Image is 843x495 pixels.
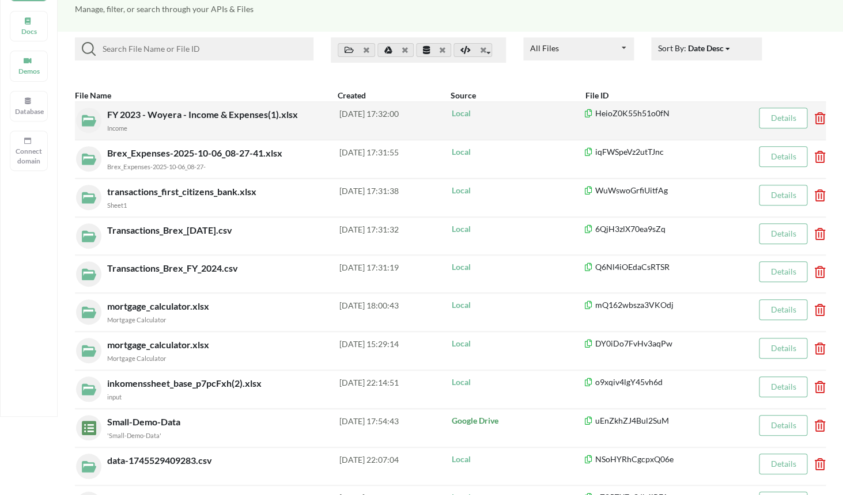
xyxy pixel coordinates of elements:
[759,261,807,282] button: Details
[76,299,96,319] img: localFileIcon.eab6d1cc.svg
[75,90,111,100] b: File Name
[107,147,285,158] span: Brex_Expenses-2025-10-06_08-27-41.xlsx
[15,106,43,116] p: Database
[76,261,96,281] img: localFileIcon.eab6d1cc.svg
[451,415,583,427] p: Google Drive
[339,454,450,479] div: [DATE] 22:07:04
[338,90,366,100] b: Created
[759,338,807,359] button: Details
[107,300,211,311] span: mortgage_calculator.xlsx
[583,146,746,158] p: iqFWSpeVz2utTJnc
[76,376,96,397] img: localFileIcon.eab6d1cc.svg
[107,316,167,323] small: Mortgage Calculator
[759,146,807,167] button: Details
[583,299,746,311] p: mQ162wbsza3VKOdj
[451,146,583,158] p: Local
[107,109,300,120] span: FY 2023 - Woyera - Income & Expenses(1).xlsx
[770,266,796,276] a: Details
[107,416,183,427] span: Small-Demo-Data
[339,415,450,440] div: [DATE] 17:54:43
[339,299,450,325] div: [DATE] 18:00:43
[107,224,235,235] span: Transactions_Brex_[DATE].csv
[76,108,96,128] img: localFileIcon.eab6d1cc.svg
[759,376,807,397] button: Details
[759,454,807,474] button: Details
[339,223,450,249] div: [DATE] 17:31:32
[658,43,731,53] span: Sort By:
[585,90,608,100] b: File ID
[107,355,167,362] small: Mortgage Calculator
[107,201,127,209] small: Sheet1
[107,393,122,401] small: input
[770,113,796,123] a: Details
[759,223,807,244] button: Details
[451,338,583,349] p: Local
[770,420,796,430] a: Details
[770,343,796,353] a: Details
[770,304,796,314] a: Details
[759,299,807,320] button: Details
[583,108,746,119] p: HeioZ0K55h51o0fN
[339,338,450,363] div: [DATE] 15:29:14
[451,261,583,273] p: Local
[451,454,583,465] p: Local
[583,223,746,235] p: 6QjH3zlX70ea9sZq
[15,146,43,166] p: Connect domain
[451,223,583,235] p: Local
[759,415,807,436] button: Details
[76,223,96,243] img: localFileIcon.eab6d1cc.svg
[450,90,475,100] b: Source
[107,262,240,273] span: Transactions_Brex_FY_2024.csv
[107,339,211,350] span: mortgage_calculator.xlsx
[96,42,309,56] input: Search File Name or File ID
[76,338,96,358] img: localFileIcon.eab6d1cc.svg
[770,382,796,391] a: Details
[76,454,96,474] img: localFileIcon.eab6d1cc.svg
[770,459,796,469] a: Details
[339,185,450,210] div: [DATE] 17:31:38
[451,299,583,311] p: Local
[76,185,96,205] img: localFileIcon.eab6d1cc.svg
[770,190,796,200] a: Details
[759,185,807,205] button: Details
[107,124,127,132] small: Income
[76,146,96,166] img: localFileIcon.eab6d1cc.svg
[339,146,450,172] div: [DATE] 17:31:55
[583,261,746,273] p: Q6Nl4iOEdaCsRTSR
[15,26,43,36] p: Docs
[339,376,450,402] div: [DATE] 22:14:51
[530,44,559,52] div: All Files
[107,186,259,197] span: transactions_first_citizens_bank.xlsx
[107,163,206,170] small: Brex_Expenses-2025-10-06_08-27-
[583,454,746,465] p: NSoHYRhCgcpxQ06e
[583,415,746,427] p: uEnZkhZJ4Bul2SuM
[451,185,583,196] p: Local
[15,66,43,76] p: Demos
[583,185,746,196] p: WuWswoGrfiUitfAg
[107,455,214,466] span: data-1745529409283.csv
[583,376,746,388] p: o9xqiv4lgY45vh6d
[339,261,450,287] div: [DATE] 17:31:19
[688,42,724,54] div: Date Desc
[770,229,796,238] a: Details
[107,378,264,389] span: inkomenssheet_base_p7pcFxh(2).xlsx
[451,376,583,388] p: Local
[76,415,96,435] img: sheets.7a1b7961.svg
[82,42,96,56] img: searchIcon.svg
[339,108,450,133] div: [DATE] 17:32:00
[451,108,583,119] p: Local
[759,108,807,128] button: Details
[75,5,826,14] h5: Manage, filter, or search through your APIs & Files
[107,432,161,439] small: 'Small-Demo-Data'
[770,151,796,161] a: Details
[583,338,746,349] p: DY0iDo7FvHv3aqPw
